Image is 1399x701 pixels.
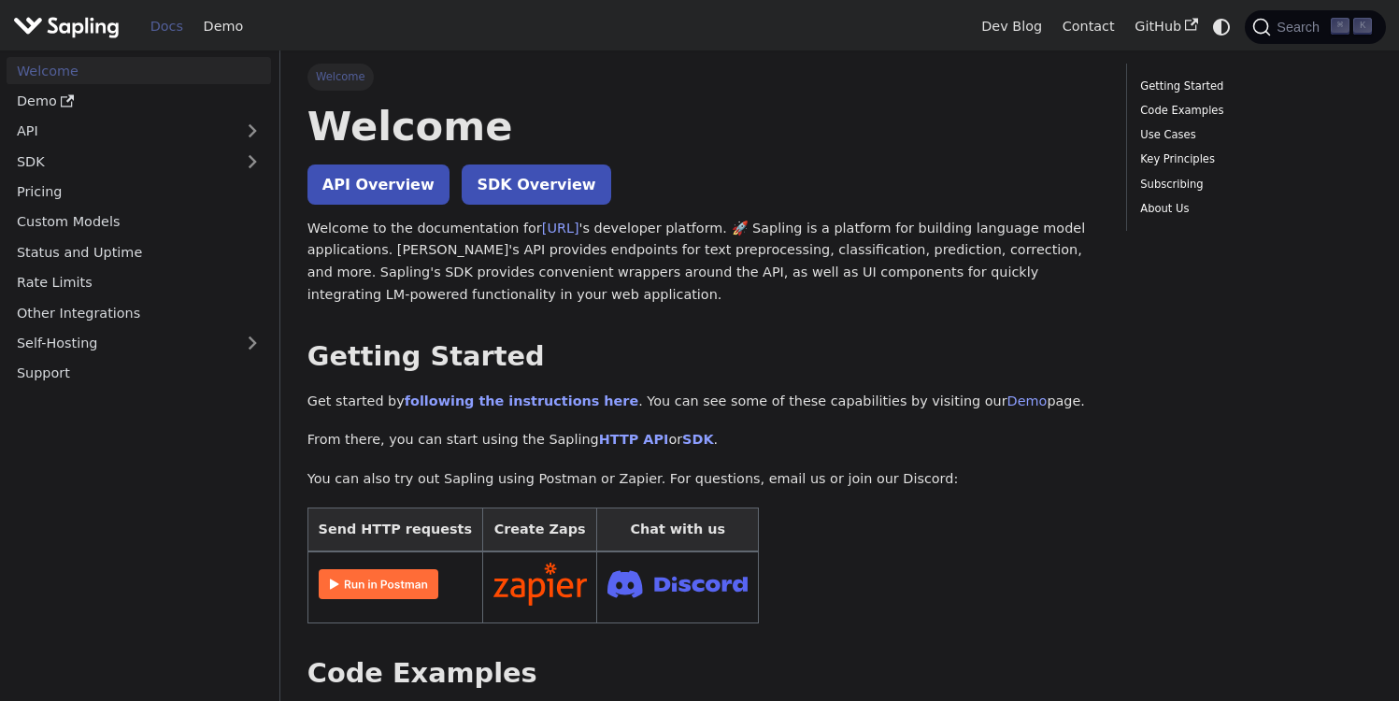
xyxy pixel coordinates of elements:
a: Demo [1007,393,1048,408]
button: Expand sidebar category 'API' [234,118,271,145]
button: Search (Command+K) [1245,10,1385,44]
a: Dev Blog [971,12,1051,41]
a: [URL] [542,221,579,236]
a: Pricing [7,179,271,206]
a: Support [7,360,271,387]
a: Custom Models [7,208,271,236]
a: Welcome [7,57,271,84]
p: You can also try out Sapling using Postman or Zapier. For questions, email us or join our Discord: [307,468,1099,491]
p: From there, you can start using the Sapling or . [307,429,1099,451]
h2: Code Examples [307,657,1099,691]
img: Sapling.ai [13,13,120,40]
a: Subscribing [1140,176,1365,193]
a: SDK Overview [462,165,610,205]
th: Create Zaps [482,508,597,551]
a: Sapling.ai [13,13,126,40]
p: Get started by . You can see some of these capabilities by visiting our page. [307,391,1099,413]
a: API [7,118,234,145]
kbd: K [1353,18,1372,35]
a: SDK [7,148,234,175]
a: Demo [7,88,271,115]
h1: Welcome [307,101,1099,151]
h2: Getting Started [307,340,1099,374]
a: Status and Uptime [7,238,271,265]
a: SDK [682,432,713,447]
a: HTTP API [599,432,669,447]
a: Other Integrations [7,299,271,326]
a: Self-Hosting [7,330,271,357]
img: Connect in Zapier [493,563,587,606]
img: Join Discord [607,565,748,603]
a: Contact [1052,12,1125,41]
a: Getting Started [1140,78,1365,95]
a: Demo [193,12,253,41]
button: Switch between dark and light mode (currently system mode) [1208,13,1235,40]
a: Key Principles [1140,150,1365,168]
button: Expand sidebar category 'SDK' [234,148,271,175]
kbd: ⌘ [1331,18,1349,35]
a: Rate Limits [7,269,271,296]
a: Use Cases [1140,126,1365,144]
span: Welcome [307,64,374,90]
th: Chat with us [597,508,759,551]
span: Search [1271,20,1331,35]
a: Docs [140,12,193,41]
a: About Us [1140,200,1365,218]
p: Welcome to the documentation for 's developer platform. 🚀 Sapling is a platform for building lang... [307,218,1099,307]
a: GitHub [1124,12,1207,41]
nav: Breadcrumbs [307,64,1099,90]
img: Run in Postman [319,569,438,599]
a: following the instructions here [405,393,638,408]
a: Code Examples [1140,102,1365,120]
th: Send HTTP requests [307,508,482,551]
a: API Overview [307,165,450,205]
